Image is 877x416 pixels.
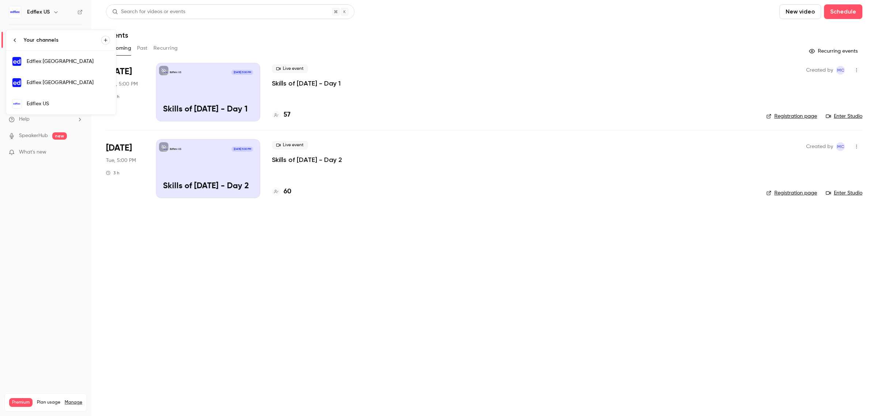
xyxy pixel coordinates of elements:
div: Edflex [GEOGRAPHIC_DATA] [27,79,110,86]
div: Your channels [24,37,101,44]
img: Edflex Italy [12,78,21,87]
img: Edflex France [12,57,21,66]
img: Edflex US [12,99,21,108]
div: Edflex US [27,100,110,107]
div: Edflex [GEOGRAPHIC_DATA] [27,58,110,65]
